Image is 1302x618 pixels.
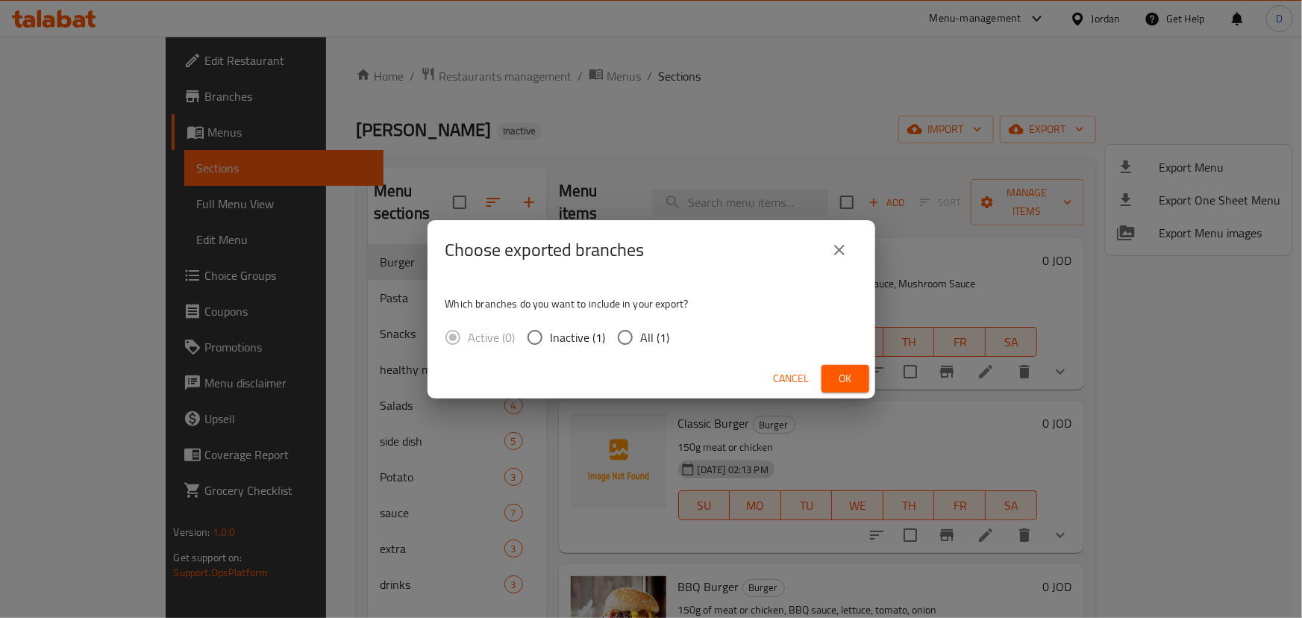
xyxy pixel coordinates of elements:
[833,369,857,388] span: Ok
[551,328,606,346] span: Inactive (1)
[768,365,816,393] button: Cancel
[445,296,857,311] p: Which branches do you want to include in your export?
[774,369,810,388] span: Cancel
[445,238,645,262] h2: Choose exported branches
[469,328,516,346] span: Active (0)
[821,365,869,393] button: Ok
[641,328,670,346] span: All (1)
[821,232,857,268] button: close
